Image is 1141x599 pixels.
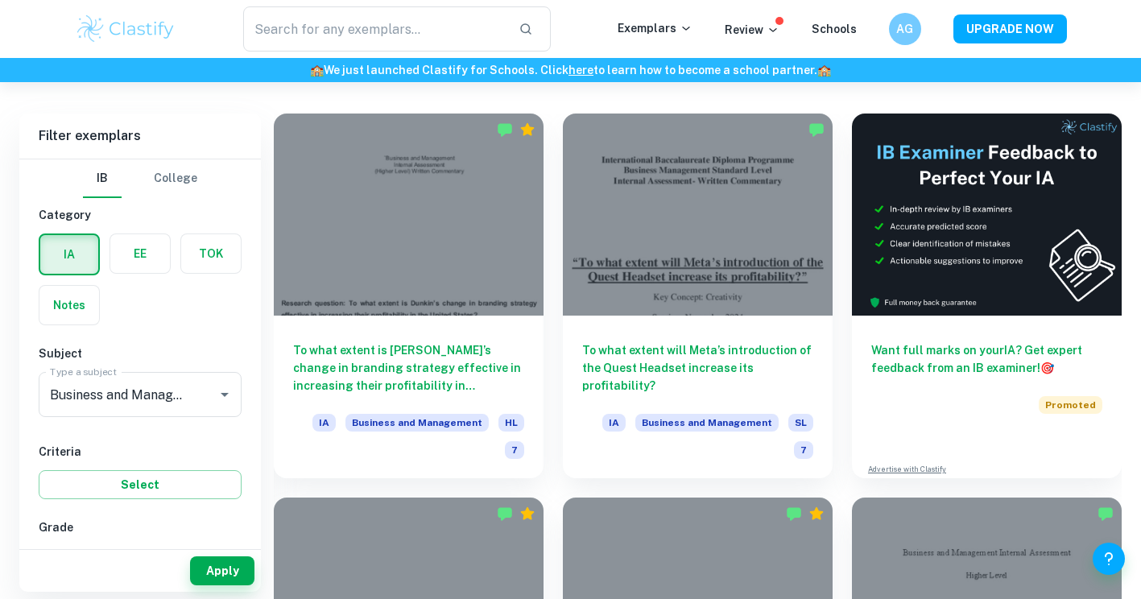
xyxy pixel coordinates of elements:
[808,506,825,522] div: Premium
[39,518,242,536] h6: Grade
[497,122,513,138] img: Marked
[889,13,921,45] button: AG
[40,235,98,274] button: IA
[497,506,513,522] img: Marked
[39,286,99,324] button: Notes
[852,114,1122,316] img: Thumbnail
[50,365,117,378] label: Type a subject
[243,6,506,52] input: Search for any exemplars...
[154,159,197,198] button: College
[39,345,242,362] h6: Subject
[345,414,489,432] span: Business and Management
[788,414,813,432] span: SL
[39,206,242,224] h6: Category
[602,414,626,432] span: IA
[83,159,197,198] div: Filter type choice
[505,441,524,459] span: 7
[812,23,857,35] a: Schools
[39,443,242,461] h6: Criteria
[19,114,261,159] h6: Filter exemplars
[953,14,1067,43] button: UPGRADE NOW
[895,20,914,38] h6: AG
[83,159,122,198] button: IB
[635,414,779,432] span: Business and Management
[39,470,242,499] button: Select
[582,341,813,395] h6: To what extent will Meta’s introduction of the Quest Headset increase its profitability?
[3,61,1138,79] h6: We just launched Clastify for Schools. Click to learn how to become a school partner.
[190,556,254,585] button: Apply
[110,234,170,273] button: EE
[725,21,779,39] p: Review
[1093,543,1125,575] button: Help and Feedback
[519,122,535,138] div: Premium
[293,341,524,395] h6: To what extent is [PERSON_NAME]’s change in branding strategy effective in increasing their profi...
[312,414,336,432] span: IA
[274,114,544,478] a: To what extent is [PERSON_NAME]’s change in branding strategy effective in increasing their profi...
[618,19,692,37] p: Exemplars
[568,64,593,76] a: here
[1098,506,1114,522] img: Marked
[817,64,831,76] span: 🏫
[794,441,813,459] span: 7
[498,414,524,432] span: HL
[1040,361,1054,374] span: 🎯
[786,506,802,522] img: Marked
[852,114,1122,478] a: Want full marks on yourIA? Get expert feedback from an IB examiner!PromotedAdvertise with Clastify
[808,122,825,138] img: Marked
[871,341,1102,377] h6: Want full marks on your IA ? Get expert feedback from an IB examiner!
[519,506,535,522] div: Premium
[75,13,177,45] img: Clastify logo
[181,234,241,273] button: TOK
[310,64,324,76] span: 🏫
[1039,396,1102,414] span: Promoted
[563,114,833,478] a: To what extent will Meta’s introduction of the Quest Headset increase its profitability?IABusines...
[213,383,236,406] button: Open
[868,464,946,475] a: Advertise with Clastify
